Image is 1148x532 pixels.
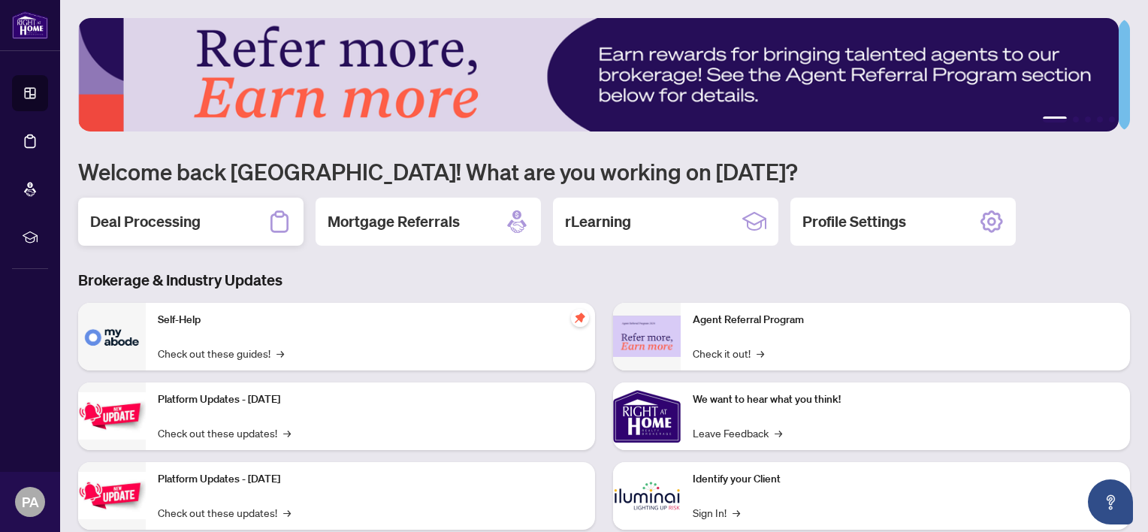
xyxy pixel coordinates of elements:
a: Check out these updates!→ [158,504,291,521]
span: PA [22,491,39,512]
p: Self-Help [158,312,583,328]
span: pushpin [571,309,589,327]
p: Identify your Client [693,471,1118,488]
button: 1 [1043,116,1067,122]
img: Agent Referral Program [613,316,681,357]
h1: Welcome back [GEOGRAPHIC_DATA]! What are you working on [DATE]? [78,157,1130,186]
span: → [276,345,284,361]
a: Sign In!→ [693,504,740,521]
span: → [283,504,291,521]
p: Platform Updates - [DATE] [158,471,583,488]
img: Platform Updates - July 8, 2025 [78,472,146,519]
h2: Deal Processing [90,211,201,232]
a: Leave Feedback→ [693,425,782,441]
img: Slide 0 [78,18,1119,131]
img: logo [12,11,48,39]
span: → [757,345,764,361]
h2: Mortgage Referrals [328,211,460,232]
button: Open asap [1088,479,1133,524]
img: Identify your Client [613,462,681,530]
img: Platform Updates - July 21, 2025 [78,392,146,440]
h2: rLearning [565,211,631,232]
img: Self-Help [78,303,146,370]
a: Check it out!→ [693,345,764,361]
span: → [283,425,291,441]
a: Check out these updates!→ [158,425,291,441]
button: 3 [1085,116,1091,122]
span: → [733,504,740,521]
button: 4 [1097,116,1103,122]
p: Agent Referral Program [693,312,1118,328]
p: We want to hear what you think! [693,391,1118,408]
h2: Profile Settings [802,211,906,232]
a: Check out these guides!→ [158,345,284,361]
p: Platform Updates - [DATE] [158,391,583,408]
img: We want to hear what you think! [613,382,681,450]
span: → [775,425,782,441]
button: 5 [1109,116,1115,122]
h3: Brokerage & Industry Updates [78,270,1130,291]
button: 2 [1073,116,1079,122]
